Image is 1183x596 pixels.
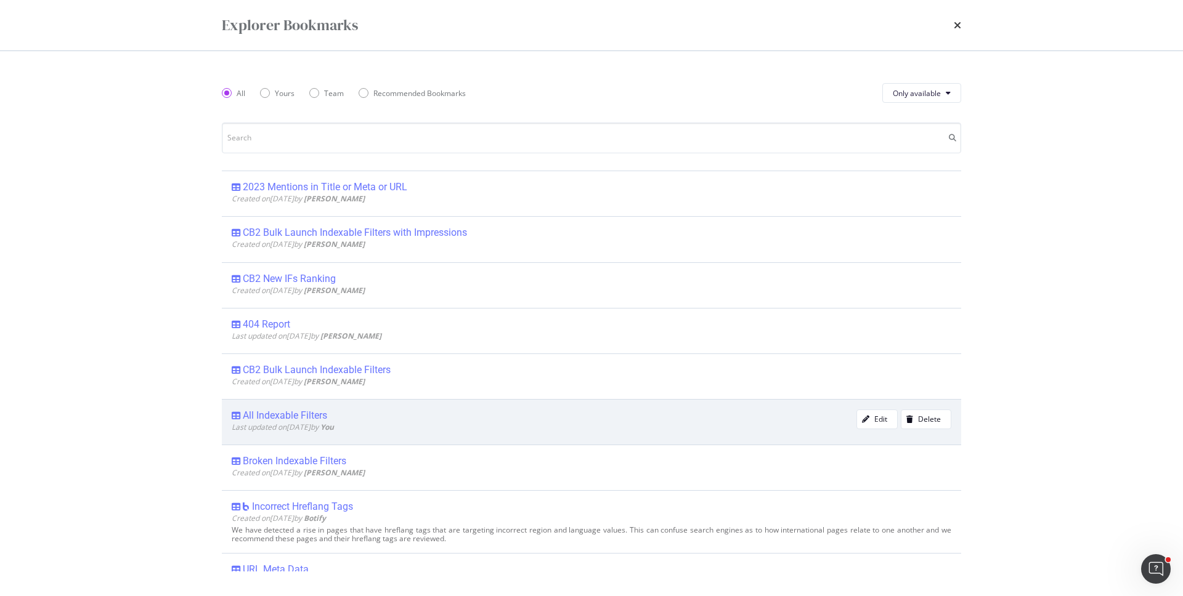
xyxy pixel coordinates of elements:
span: Only available [893,88,941,99]
b: [PERSON_NAME] [304,239,365,249]
div: URL Meta Data [243,563,309,576]
div: CB2 Bulk Launch Indexable Filters with Impressions [243,227,467,239]
span: Created on [DATE] by [232,285,365,296]
span: Last updated on [DATE] by [232,422,334,432]
button: Only available [882,83,961,103]
span: Created on [DATE] by [232,376,365,387]
div: Yours [260,88,295,99]
div: 2023 Mentions in Title or Meta or URL [243,181,407,193]
div: Explorer Bookmarks [222,15,358,36]
input: Search [222,123,961,153]
span: Created on [DATE] by [232,193,365,204]
div: 404 Report [243,318,290,331]
b: You [320,422,334,432]
b: [PERSON_NAME] [320,331,381,341]
b: [PERSON_NAME] [304,193,365,204]
span: Created on [DATE] by [232,239,365,249]
b: [PERSON_NAME] [304,376,365,387]
b: [PERSON_NAME] [304,467,365,478]
div: Team [324,88,344,99]
div: Broken Indexable Filters [243,455,346,467]
div: Recommended Bookmarks [373,88,466,99]
div: Delete [918,414,941,424]
div: All Indexable Filters [243,409,327,422]
div: Incorrect Hreflang Tags [252,501,353,513]
div: Edit [874,414,887,424]
span: Created on [DATE] by [232,467,365,478]
div: Yours [275,88,295,99]
div: Recommended Bookmarks [359,88,466,99]
b: Botify [304,513,326,523]
div: CB2 Bulk Launch Indexable Filters [243,364,391,376]
div: We have detected a rise in pages that have hreflang tags that are targeting incorrect region and ... [232,526,951,543]
button: Delete [901,409,951,429]
div: CB2 New IFs Ranking [243,273,336,285]
div: All [237,88,245,99]
iframe: Intercom live chat [1141,554,1171,584]
div: All [222,88,245,99]
div: Team [309,88,344,99]
button: Edit [856,409,898,429]
span: Created on [DATE] by [232,513,326,523]
span: Last updated on [DATE] by [232,331,381,341]
div: times [954,15,961,36]
b: [PERSON_NAME] [304,285,365,296]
